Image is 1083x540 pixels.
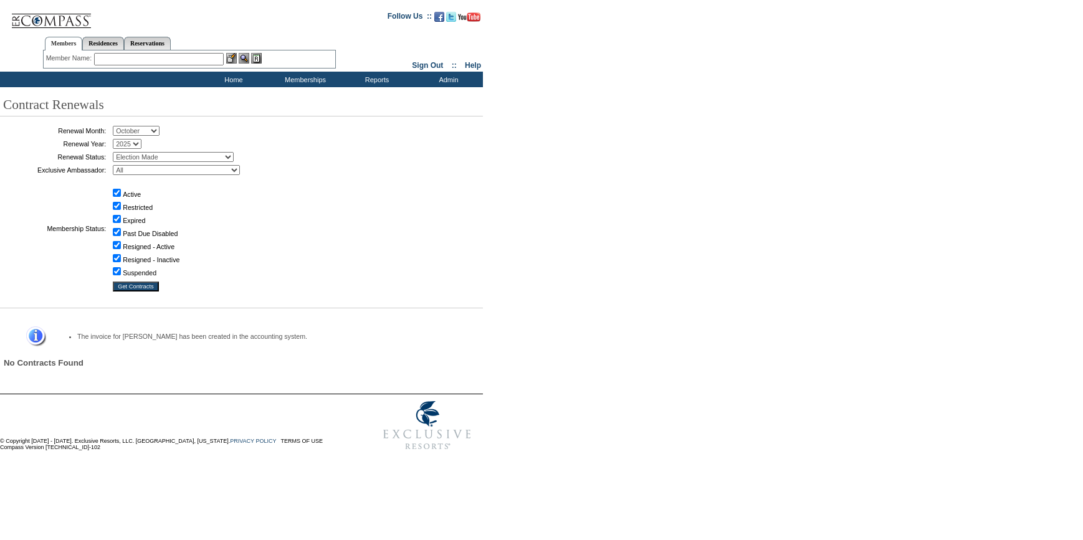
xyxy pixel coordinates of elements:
div: Member Name: [46,53,94,64]
img: Compass Home [11,3,92,29]
a: Subscribe to our YouTube Channel [458,16,480,23]
td: Admin [411,72,483,87]
label: Restricted [123,204,153,211]
label: Suspended [123,269,156,277]
td: Memberships [268,72,340,87]
a: Become our fan on Facebook [434,16,444,23]
img: b_edit.gif [226,53,237,64]
a: Reservations [124,37,171,50]
a: Follow us on Twitter [446,16,456,23]
td: Renewal Year: [3,139,106,149]
img: Information Message [18,326,46,347]
img: Subscribe to our YouTube Channel [458,12,480,22]
label: Resigned - Active [123,243,174,250]
td: Renewal Status: [3,152,106,162]
img: View [239,53,249,64]
span: :: [452,61,457,70]
label: Expired [123,217,145,224]
a: Sign Out [412,61,443,70]
input: Get Contracts [113,282,159,291]
img: Follow us on Twitter [446,12,456,22]
a: PRIVACY POLICY [230,438,276,444]
span: No Contracts Found [4,358,83,367]
li: The invoice for [PERSON_NAME] has been created in the accounting system. [77,333,460,340]
label: Past Due Disabled [123,230,178,237]
img: Reservations [251,53,262,64]
td: Follow Us :: [388,11,432,26]
label: Resigned - Inactive [123,256,179,263]
img: Exclusive Resorts [371,394,483,457]
td: Reports [340,72,411,87]
label: Active [123,191,141,198]
td: Home [196,72,268,87]
td: Exclusive Ambassador: [3,165,106,175]
a: Residences [82,37,124,50]
a: TERMS OF USE [281,438,323,444]
img: Become our fan on Facebook [434,12,444,22]
a: Members [45,37,83,50]
td: Renewal Month: [3,126,106,136]
td: Membership Status: [3,178,106,278]
a: Help [465,61,481,70]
